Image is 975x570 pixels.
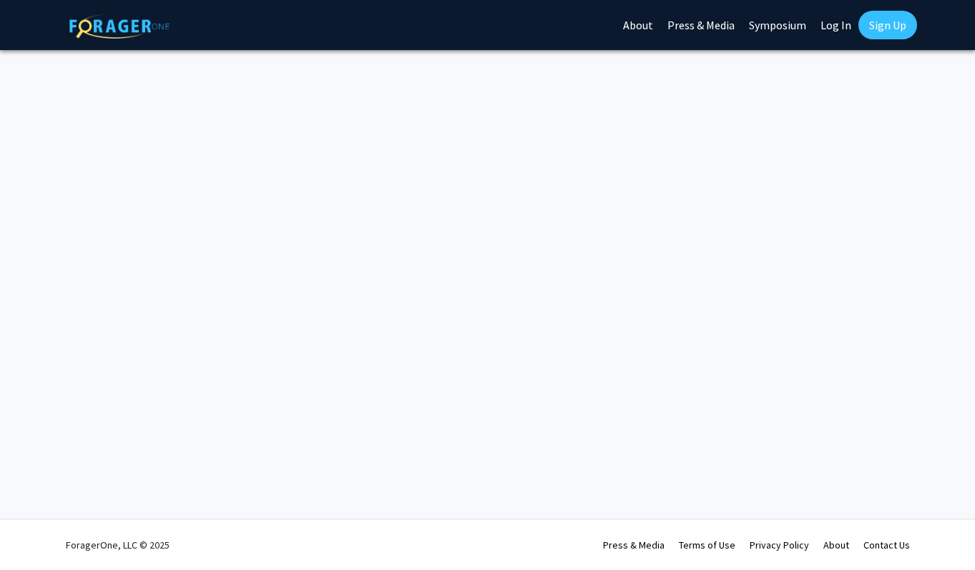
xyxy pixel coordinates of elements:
[603,539,665,551] a: Press & Media
[750,539,809,551] a: Privacy Policy
[823,539,849,551] a: About
[66,520,170,570] div: ForagerOne, LLC © 2025
[679,539,735,551] a: Terms of Use
[69,14,170,39] img: ForagerOne Logo
[858,11,917,39] a: Sign Up
[863,539,910,551] a: Contact Us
